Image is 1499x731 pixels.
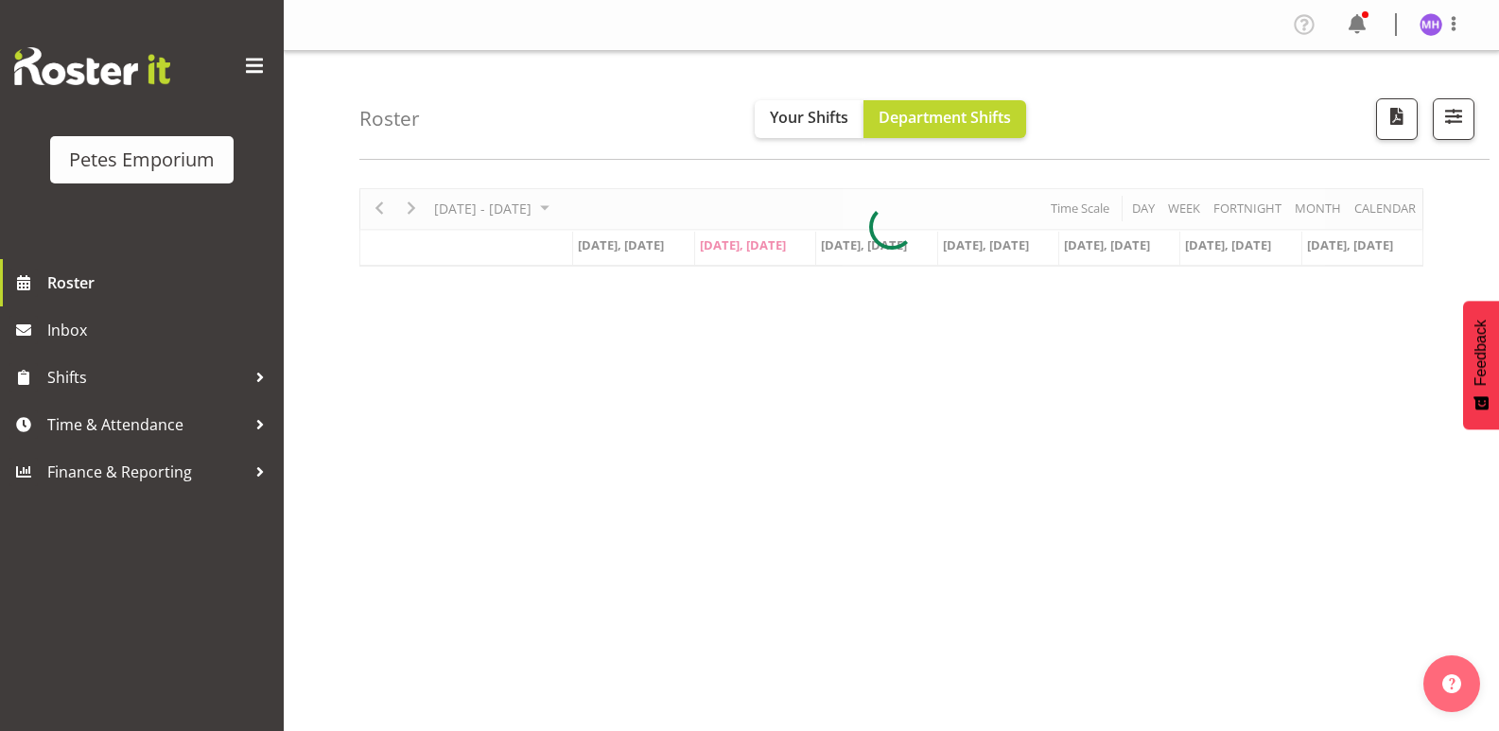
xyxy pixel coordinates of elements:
span: Roster [47,269,274,297]
span: Your Shifts [770,107,848,128]
h4: Roster [359,108,420,130]
button: Department Shifts [863,100,1026,138]
span: Feedback [1473,320,1490,386]
span: Time & Attendance [47,410,246,439]
span: Finance & Reporting [47,458,246,486]
button: Download a PDF of the roster according to the set date range. [1376,98,1418,140]
img: mackenzie-halford4471.jpg [1420,13,1442,36]
img: help-xxl-2.png [1442,674,1461,693]
img: Rosterit website logo [14,47,170,85]
button: Feedback - Show survey [1463,301,1499,429]
div: Petes Emporium [69,146,215,174]
span: Inbox [47,316,274,344]
button: Filter Shifts [1433,98,1474,140]
span: Shifts [47,363,246,392]
button: Your Shifts [755,100,863,138]
span: Department Shifts [879,107,1011,128]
